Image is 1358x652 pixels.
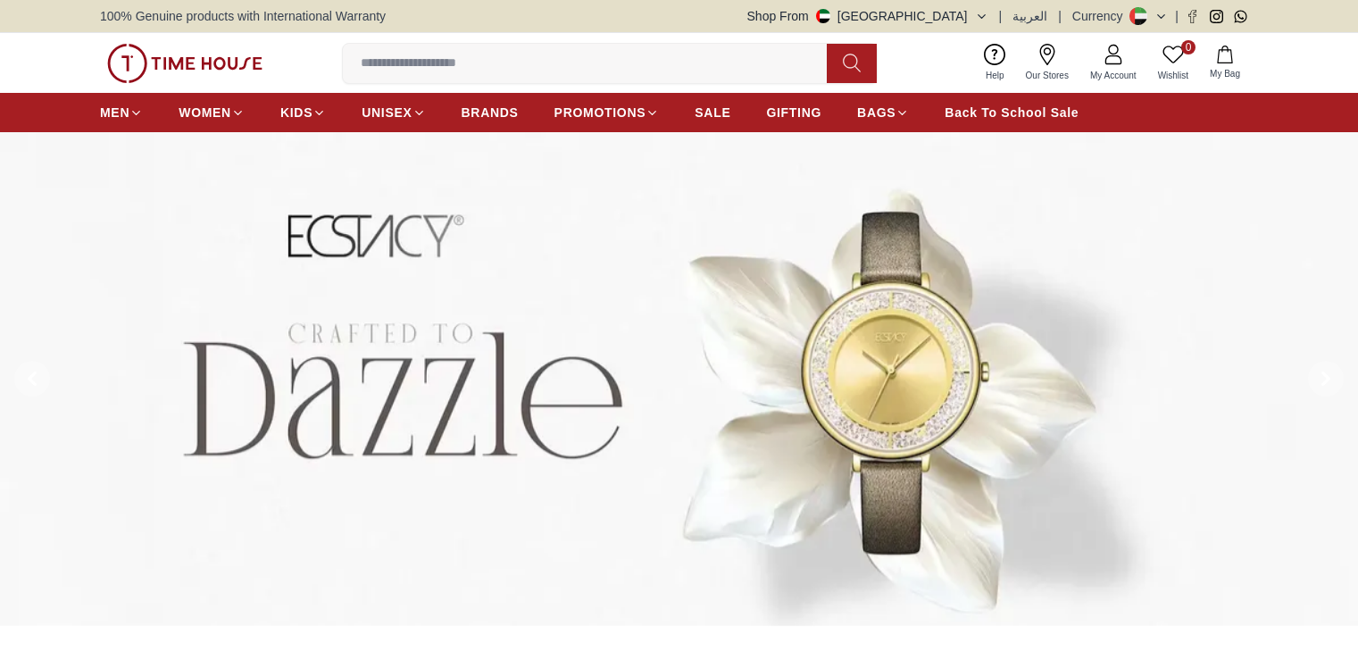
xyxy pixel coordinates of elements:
span: UNISEX [362,104,412,121]
span: Back To School Sale [945,104,1079,121]
span: | [999,7,1003,25]
img: United Arab Emirates [816,9,830,23]
button: Shop From[GEOGRAPHIC_DATA] [747,7,988,25]
a: BAGS [857,96,909,129]
span: GIFTING [766,104,821,121]
span: WOMEN [179,104,231,121]
a: Whatsapp [1234,10,1247,23]
span: 0 [1181,40,1196,54]
a: GIFTING [766,96,821,129]
a: SALE [695,96,730,129]
img: ... [107,44,262,83]
span: | [1058,7,1062,25]
a: WOMEN [179,96,245,129]
a: Facebook [1186,10,1199,23]
span: SALE [695,104,730,121]
a: Instagram [1210,10,1223,23]
a: Help [975,40,1015,86]
a: Back To School Sale [945,96,1079,129]
button: العربية [1012,7,1047,25]
a: PROMOTIONS [554,96,660,129]
span: 100% Genuine products with International Warranty [100,7,386,25]
span: MEN [100,104,129,121]
a: Our Stores [1015,40,1079,86]
a: BRANDS [462,96,519,129]
span: | [1175,7,1179,25]
span: My Account [1083,69,1144,82]
div: Currency [1072,7,1130,25]
span: KIDS [280,104,312,121]
span: Wishlist [1151,69,1196,82]
span: BAGS [857,104,896,121]
a: UNISEX [362,96,425,129]
span: BRANDS [462,104,519,121]
a: KIDS [280,96,326,129]
span: Help [979,69,1012,82]
span: Our Stores [1019,69,1076,82]
span: My Bag [1203,67,1247,80]
button: My Bag [1199,42,1251,84]
a: 0Wishlist [1147,40,1199,86]
a: MEN [100,96,143,129]
span: PROMOTIONS [554,104,646,121]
